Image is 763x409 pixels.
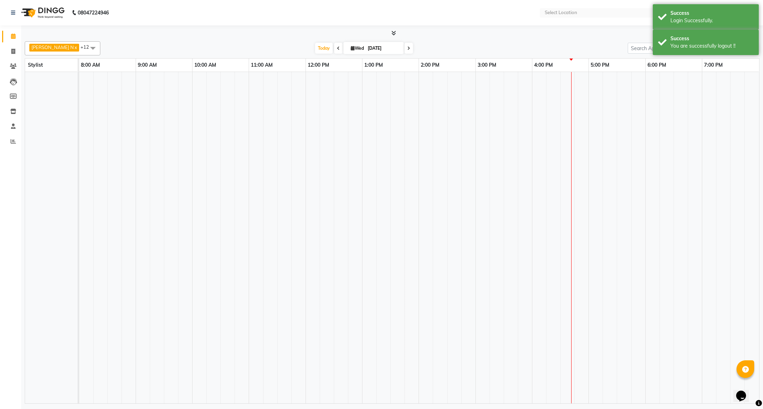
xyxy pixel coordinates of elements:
[349,46,366,51] span: Wed
[362,60,385,70] a: 1:00 PM
[476,60,498,70] a: 3:00 PM
[78,3,109,23] b: 08047224946
[589,60,611,70] a: 5:00 PM
[193,60,218,70] a: 10:00 AM
[74,44,77,50] a: x
[306,60,331,70] a: 12:00 PM
[419,60,441,70] a: 2:00 PM
[28,62,43,68] span: Stylist
[136,60,159,70] a: 9:00 AM
[366,43,401,54] input: 2025-09-03
[18,3,66,23] img: logo
[670,42,753,50] div: You are successfully logout !!
[670,17,753,24] div: Login Successfully.
[545,9,577,16] div: Select Location
[315,43,333,54] span: Today
[702,60,724,70] a: 7:00 PM
[670,35,753,42] div: Success
[733,381,756,402] iframe: chat widget
[670,10,753,17] div: Success
[532,60,555,70] a: 4:00 PM
[646,60,668,70] a: 6:00 PM
[628,43,690,54] input: Search Appointment
[81,44,94,50] span: +12
[79,60,102,70] a: 8:00 AM
[31,44,74,50] span: [PERSON_NAME] N
[249,60,274,70] a: 11:00 AM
